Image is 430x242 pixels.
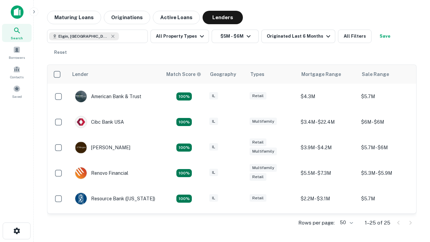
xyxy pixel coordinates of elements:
div: Matching Properties: 4, hasApolloMatch: undefined [176,195,192,203]
td: $5.3M - $5.9M [358,160,418,186]
button: Active Loans [153,11,200,24]
div: Capitalize uses an advanced AI algorithm to match your search with the best lender. The match sco... [166,71,201,78]
a: Saved [2,82,32,100]
th: Types [246,65,297,84]
div: IL [209,194,218,202]
div: Multifamily [250,118,277,125]
img: picture [75,116,87,128]
div: Sale Range [362,70,389,78]
div: IL [209,118,218,125]
img: picture [75,167,87,179]
div: Multifamily [250,164,277,172]
button: Save your search to get updates of matches that match your search criteria. [374,30,396,43]
img: picture [75,142,87,153]
div: Retail [250,194,266,202]
div: Retail [250,138,266,146]
div: IL [209,169,218,176]
iframe: Chat Widget [396,167,430,199]
div: Originated Last 6 Months [267,32,332,40]
th: Lender [68,65,162,84]
span: Elgin, [GEOGRAPHIC_DATA], [GEOGRAPHIC_DATA] [58,33,109,39]
td: $4M [297,211,358,237]
button: $5M - $6M [212,30,259,43]
td: $6M - $6M [358,109,418,135]
th: Geography [206,65,246,84]
td: $5.5M - $7.3M [297,160,358,186]
div: Matching Properties: 4, hasApolloMatch: undefined [176,118,192,126]
th: Capitalize uses an advanced AI algorithm to match your search with the best lender. The match sco... [162,65,206,84]
div: Types [250,70,264,78]
img: picture [75,91,87,102]
div: Matching Properties: 4, hasApolloMatch: undefined [176,144,192,152]
div: Renovo Financial [75,167,128,179]
span: Saved [12,94,22,99]
a: Contacts [2,63,32,81]
span: Search [11,35,23,41]
a: Search [2,24,32,42]
td: $3.9M - $4.2M [297,135,358,160]
img: capitalize-icon.png [11,5,24,19]
td: $5.6M [358,211,418,237]
td: $3.4M - $22.4M [297,109,358,135]
div: American Bank & Trust [75,90,141,103]
button: All Property Types [150,30,209,43]
button: Reset [50,46,71,59]
div: Cibc Bank USA [75,116,124,128]
a: Borrowers [2,43,32,62]
th: Mortgage Range [297,65,358,84]
button: Lenders [203,11,243,24]
div: Geography [210,70,236,78]
div: Lender [72,70,88,78]
div: Retail [250,92,266,100]
img: picture [75,193,87,204]
div: Matching Properties: 4, hasApolloMatch: undefined [176,169,192,177]
button: All Filters [338,30,372,43]
span: Borrowers [9,55,25,60]
h6: Match Score [166,71,200,78]
td: $2.2M - $3.1M [297,186,358,211]
div: IL [209,92,218,100]
th: Sale Range [358,65,418,84]
p: Rows per page: [298,219,335,227]
button: Maturing Loans [47,11,101,24]
div: Resource Bank ([US_STATE]) [75,193,155,205]
td: $5.7M - $6M [358,135,418,160]
div: Multifamily [250,148,277,155]
td: $5.7M [358,84,418,109]
button: Originated Last 6 Months [261,30,335,43]
span: Contacts [10,74,24,80]
div: IL [209,143,218,151]
div: Mortgage Range [301,70,341,78]
div: Retail [250,173,266,181]
button: Originations [104,11,150,24]
p: 1–25 of 25 [365,219,390,227]
td: $4.3M [297,84,358,109]
div: 50 [337,218,354,228]
div: [PERSON_NAME] [75,142,130,154]
td: $5.7M [358,186,418,211]
div: Matching Properties: 7, hasApolloMatch: undefined [176,92,192,100]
